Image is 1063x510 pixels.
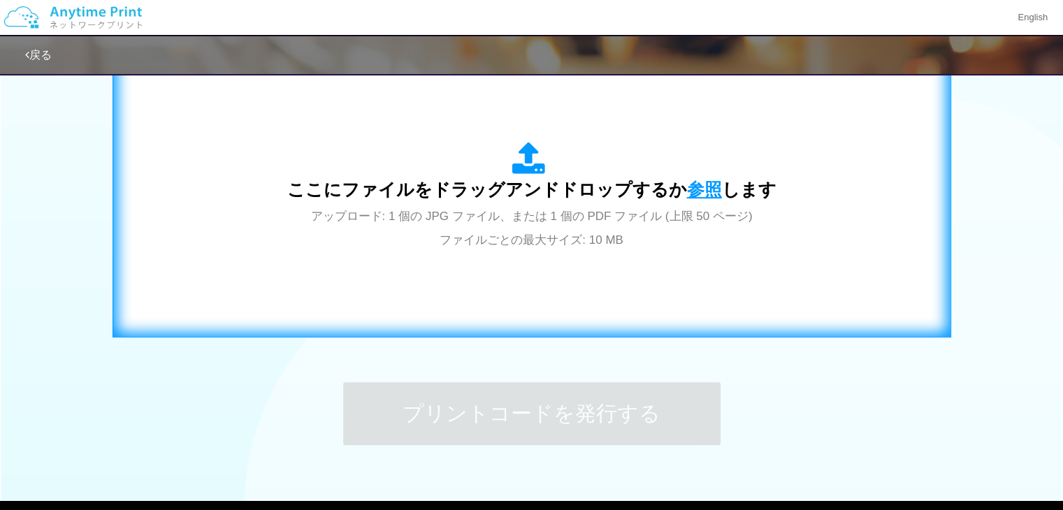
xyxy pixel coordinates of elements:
[311,210,753,247] span: アップロード: 1 個の JPG ファイル、または 1 個の PDF ファイル (上限 50 ページ) ファイルごとの最大サイズ: 10 MB
[287,180,776,199] span: ここにファイルをドラッグアンドドロップするか します
[343,382,721,445] button: プリントコードを発行する
[25,49,52,61] a: 戻る
[687,180,722,199] span: 参照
